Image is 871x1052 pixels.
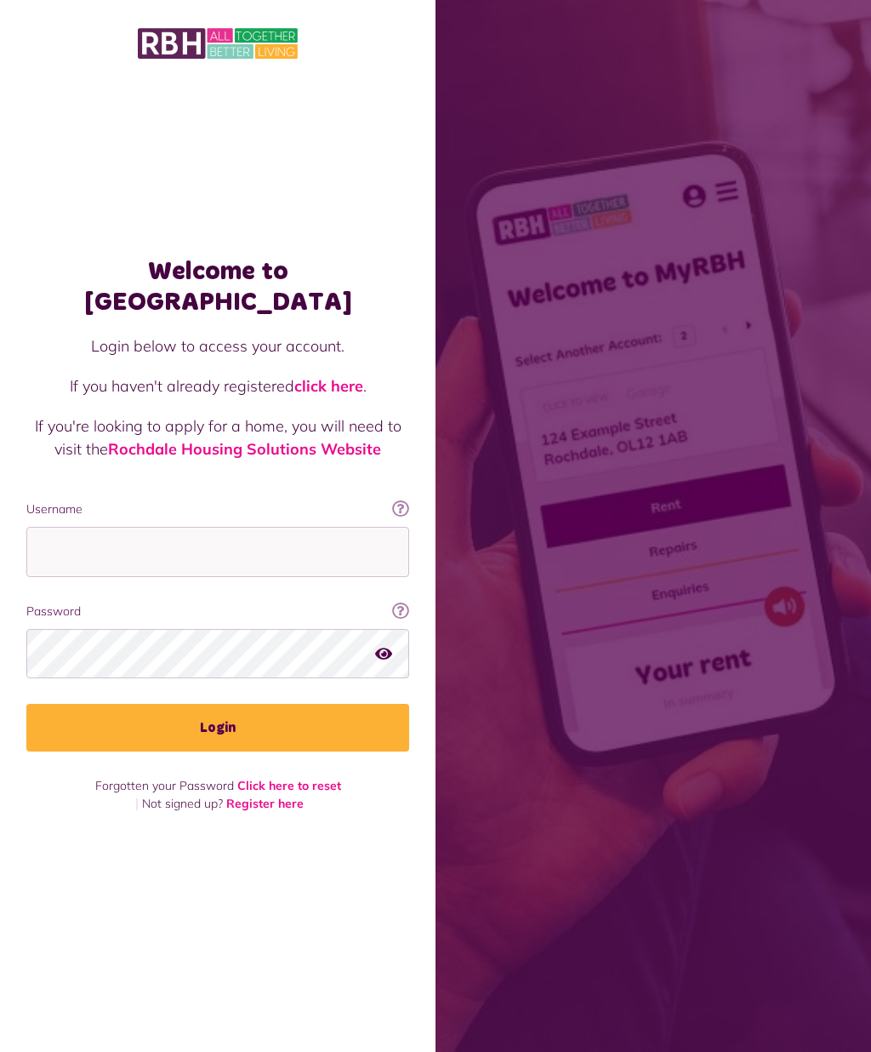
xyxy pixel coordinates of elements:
button: Login [26,704,409,752]
p: Login below to access your account. [26,334,409,357]
p: If you're looking to apply for a home, you will need to visit the [26,415,409,460]
a: Register here [226,796,304,811]
img: MyRBH [138,26,298,61]
p: If you haven't already registered . [26,374,409,397]
h1: Welcome to [GEOGRAPHIC_DATA] [26,256,409,317]
span: Not signed up? [142,796,223,811]
a: click here [294,376,363,396]
label: Username [26,500,409,518]
label: Password [26,603,409,620]
a: Click here to reset [237,778,341,793]
a: Rochdale Housing Solutions Website [108,439,381,459]
span: Forgotten your Password [95,778,234,793]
